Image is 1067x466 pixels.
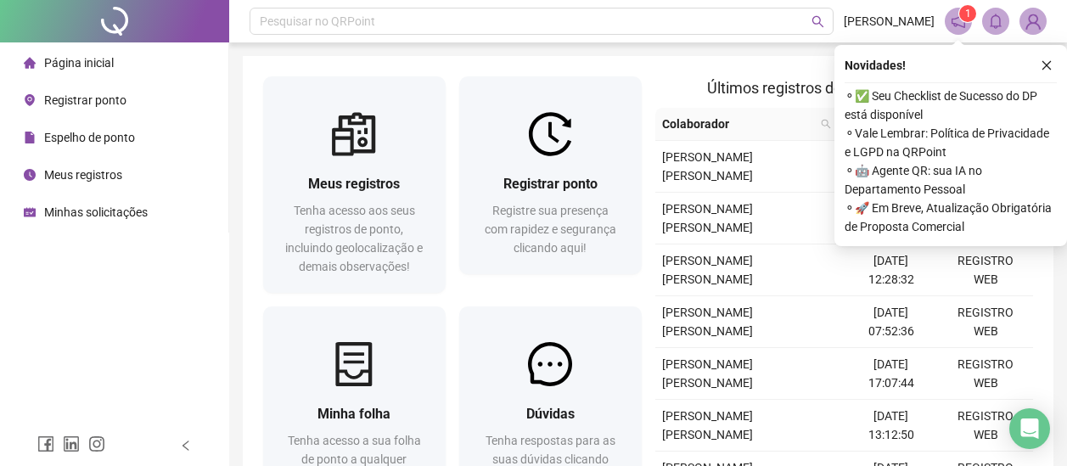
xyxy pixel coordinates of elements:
span: Registrar ponto [503,176,598,192]
td: [DATE] 07:52:36 [844,296,938,348]
span: close [1041,59,1053,71]
span: Meus registros [308,176,400,192]
span: Registre sua presença com rapidez e segurança clicando aqui! [485,204,616,255]
span: Minha folha [317,406,390,422]
span: notification [951,14,966,29]
span: ⚬ ✅ Seu Checklist de Sucesso do DP está disponível [845,87,1057,124]
span: ⚬ 🤖 Agente QR: sua IA no Departamento Pessoal [845,161,1057,199]
span: search [811,15,824,28]
span: [PERSON_NAME] [PERSON_NAME] [662,357,753,390]
sup: 1 [959,5,976,22]
span: [PERSON_NAME] [PERSON_NAME] [662,409,753,441]
span: Dúvidas [526,406,575,422]
a: Registrar pontoRegistre sua presença com rapidez e segurança clicando aqui! [459,76,642,274]
span: [PERSON_NAME] [PERSON_NAME] [662,150,753,182]
span: [PERSON_NAME] [PERSON_NAME] [662,306,753,338]
td: [DATE] 17:07:44 [844,348,938,400]
span: Espelho de ponto [44,131,135,144]
span: instagram [88,435,105,452]
span: facebook [37,435,54,452]
span: environment [24,94,36,106]
span: Tenha acesso aos seus registros de ponto, incluindo geolocalização e demais observações! [285,204,423,273]
td: REGISTRO WEB [939,296,1033,348]
img: 90663 [1020,8,1046,34]
span: clock-circle [24,169,36,181]
span: Meus registros [44,168,122,182]
span: home [24,57,36,69]
span: ⚬ 🚀 Em Breve, Atualização Obrigatória de Proposta Comercial [845,199,1057,236]
td: REGISTRO WEB [939,348,1033,400]
span: [PERSON_NAME] [844,12,935,31]
span: Minhas solicitações [44,205,148,219]
span: linkedin [63,435,80,452]
span: Registrar ponto [44,93,126,107]
div: Open Intercom Messenger [1009,408,1050,449]
td: [DATE] 12:28:32 [844,244,938,296]
span: search [821,119,831,129]
a: Meus registrosTenha acesso aos seus registros de ponto, incluindo geolocalização e demais observa... [263,76,446,293]
span: 1 [965,8,971,20]
span: file [24,132,36,143]
span: schedule [24,206,36,218]
span: Novidades ! [845,56,906,75]
span: Colaborador [662,115,814,133]
span: search [817,111,834,137]
td: REGISTRO WEB [939,400,1033,452]
span: bell [988,14,1003,29]
span: ⚬ Vale Lembrar: Política de Privacidade e LGPD na QRPoint [845,124,1057,161]
span: [PERSON_NAME] [PERSON_NAME] [662,202,753,234]
span: Página inicial [44,56,114,70]
td: REGISTRO WEB [939,244,1033,296]
td: [DATE] 13:12:50 [844,400,938,452]
span: [PERSON_NAME] [PERSON_NAME] [662,254,753,286]
span: left [180,440,192,452]
span: Últimos registros de ponto sincronizados [707,79,981,97]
